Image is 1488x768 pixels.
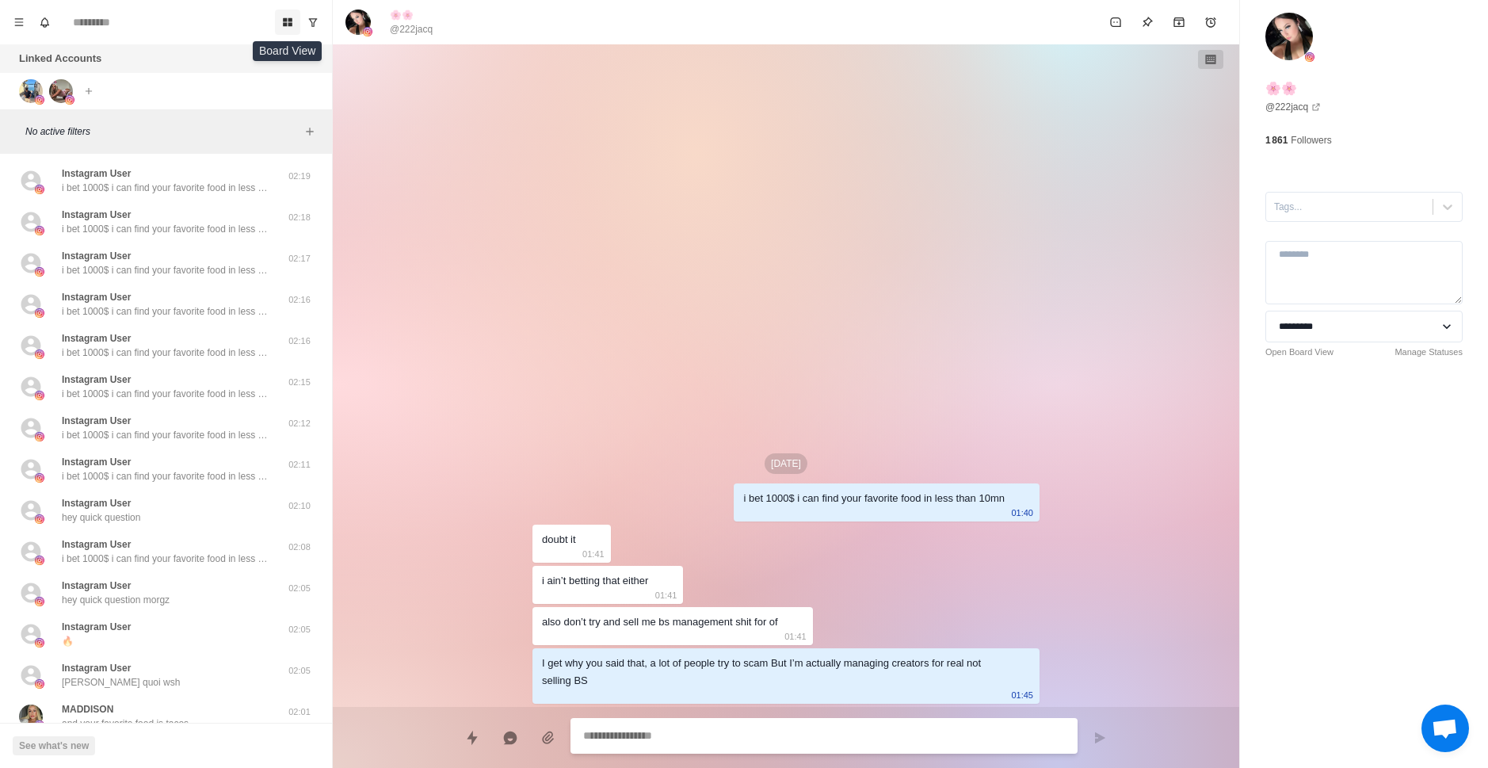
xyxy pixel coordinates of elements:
[1265,100,1321,114] a: @222jacq
[280,334,319,348] p: 02:16
[6,10,32,35] button: Menu
[1291,133,1331,147] p: Followers
[35,556,44,565] img: picture
[62,304,268,319] p: i bet 1000$ i can find your favorite food in less than 10mn
[49,79,73,103] img: picture
[35,597,44,606] img: picture
[280,211,319,224] p: 02:18
[542,531,576,548] div: doubt it
[19,705,43,728] img: picture
[35,473,44,483] img: picture
[1265,133,1288,147] p: 1 861
[1011,504,1033,522] p: 01:40
[1395,346,1463,359] a: Manage Statuses
[62,263,268,277] p: i bet 1000$ i can find your favorite food in less than 10mn
[280,458,319,472] p: 02:11
[456,722,488,754] button: Quick replies
[62,702,113,716] p: MADDISON
[280,582,319,595] p: 02:05
[62,661,131,675] p: Instagram User
[582,545,605,563] p: 01:41
[542,655,1005,690] div: I get why you said that, a lot of people try to scam But I’m actually managing creators for real ...
[1265,13,1313,60] img: picture
[542,572,648,590] div: i ain’t betting that either
[32,10,57,35] button: Notifications
[62,593,170,607] p: hey quick question morgz
[62,249,131,263] p: Instagram User
[765,453,807,474] p: [DATE]
[62,579,131,593] p: Instagram User
[1100,6,1131,38] button: Mark as unread
[784,628,807,645] p: 01:41
[62,510,140,525] p: hey quick question
[35,638,44,648] img: picture
[35,679,44,689] img: picture
[1421,705,1469,752] div: Ouvrir le chat
[62,181,268,195] p: i bet 1000$ i can find your favorite food in less than 10mn
[1163,6,1195,38] button: Archive
[62,346,268,360] p: i bet 1000$ i can find your favorite food in less than 10mn
[62,455,131,469] p: Instagram User
[1265,79,1297,98] p: 🌸🌸
[62,552,268,566] p: i bet 1000$ i can find your favorite food in less than 10mn
[655,587,677,604] p: 01:41
[275,10,300,35] button: Board View
[62,634,74,648] p: 🔥
[62,675,180,690] p: [PERSON_NAME] quoi wsh
[280,170,319,183] p: 02:19
[280,376,319,389] p: 02:15
[280,293,319,307] p: 02:16
[300,10,326,35] button: Show unread conversations
[62,716,189,731] p: and your favorite food is tacos
[62,469,268,483] p: i bet 1000$ i can find your favorite food in less than 10mn
[1084,722,1116,754] button: Send message
[79,82,98,101] button: Add account
[35,432,44,441] img: picture
[62,331,131,346] p: Instagram User
[1265,346,1333,359] a: Open Board View
[65,95,74,105] img: picture
[62,496,131,510] p: Instagram User
[62,373,131,387] p: Instagram User
[35,185,44,194] img: picture
[62,428,268,442] p: i bet 1000$ i can find your favorite food in less than 10mn
[25,124,300,139] p: No active filters
[13,736,95,755] button: See what's new
[35,720,44,730] img: picture
[19,51,101,67] p: Linked Accounts
[280,252,319,266] p: 02:17
[35,267,44,277] img: picture
[743,490,1005,507] div: i bet 1000$ i can find your favorite food in less than 10mn
[35,226,44,235] img: picture
[1305,52,1314,62] img: picture
[62,166,131,181] p: Instagram User
[363,27,372,36] img: picture
[62,290,131,304] p: Instagram User
[280,705,319,719] p: 02:01
[1195,6,1227,38] button: Add reminder
[35,308,44,318] img: picture
[35,350,44,359] img: picture
[62,620,131,634] p: Instagram User
[390,22,433,36] p: @222jacq
[280,417,319,430] p: 02:12
[280,541,319,554] p: 02:08
[300,122,319,141] button: Add filters
[532,722,564,754] button: Add media
[62,222,268,236] p: i bet 1000$ i can find your favorite food in less than 10mn
[62,537,131,552] p: Instagram User
[62,414,131,428] p: Instagram User
[542,613,778,631] div: also don’t try and sell me bs management shit for of
[345,10,371,35] img: picture
[35,391,44,400] img: picture
[35,95,44,105] img: picture
[280,499,319,513] p: 02:10
[1131,6,1163,38] button: Pin
[35,514,44,524] img: picture
[280,623,319,636] p: 02:05
[62,387,268,401] p: i bet 1000$ i can find your favorite food in less than 10mn
[1011,686,1033,704] p: 01:45
[390,8,414,22] p: 🌸🌸
[494,722,526,754] button: Reply with AI
[280,664,319,678] p: 02:05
